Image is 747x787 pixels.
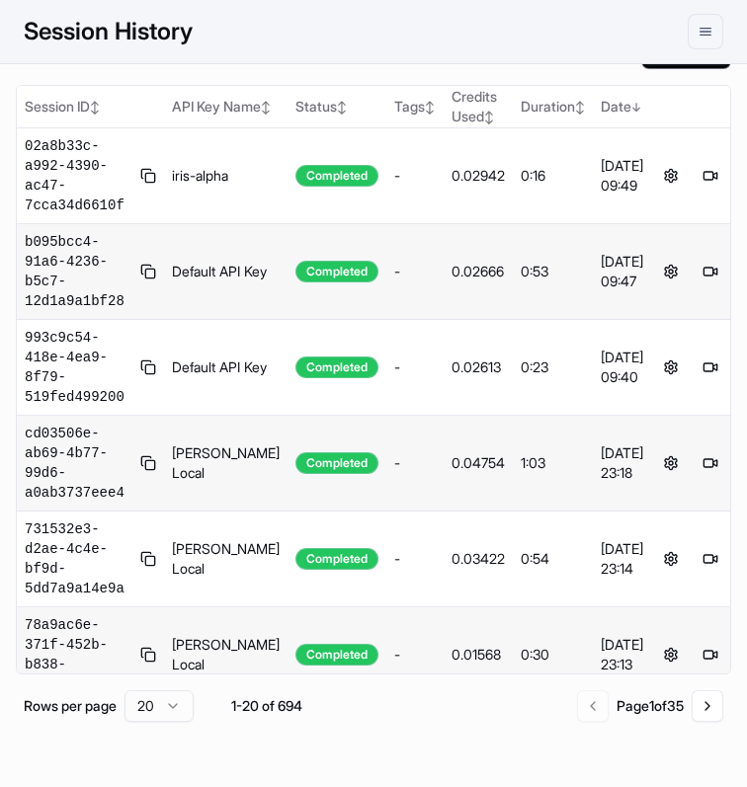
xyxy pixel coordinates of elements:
div: Duration [521,97,585,117]
div: - [394,262,435,281]
td: [PERSON_NAME] Local [164,512,288,607]
div: - [394,166,435,186]
button: menu [688,14,723,49]
td: iris-alpha [164,128,288,224]
div: Session ID [25,97,156,117]
div: 0.02942 [452,166,505,186]
span: b095bcc4-91a6-4236-b5c7-12d1a9a1bf28 [25,232,132,311]
td: [PERSON_NAME] Local [164,607,288,703]
td: Default API Key [164,320,288,416]
p: Rows per page [24,696,117,716]
div: 0.03422 [452,549,505,569]
div: Status [295,97,378,117]
div: Completed [295,165,378,187]
div: 0.04754 [452,453,505,473]
td: Default API Key [164,224,288,320]
div: 1-20 of 694 [217,696,316,716]
div: Credits Used [452,87,505,126]
div: Completed [295,452,378,474]
div: 0:30 [521,645,585,665]
div: Completed [295,261,378,282]
div: [DATE] 09:47 [601,252,643,291]
div: 1:03 [521,453,585,473]
div: 0:54 [521,549,585,569]
td: [PERSON_NAME] Local [164,416,288,512]
div: [DATE] 23:13 [601,635,643,674]
span: ↕ [90,100,100,115]
div: API Key Name [172,97,280,117]
div: 0.02613 [452,357,505,377]
span: ↕ [261,100,271,115]
div: Completed [295,356,378,378]
div: [DATE] 23:18 [601,443,643,483]
div: Date [601,97,643,117]
div: 0:16 [521,166,585,186]
div: - [394,453,435,473]
div: 0:23 [521,357,585,377]
span: ↕ [425,100,435,115]
span: ↕ [575,100,585,115]
span: 731532e3-d2ae-4c4e-bf9d-5dd7a9a14e9a [25,519,132,598]
div: - [394,549,435,569]
h1: Session History [24,14,193,49]
div: [DATE] 09:40 [601,348,643,387]
div: - [394,357,435,377]
div: Completed [295,644,378,666]
div: Page 1 of 35 [617,696,684,716]
span: 78a9ac6e-371f-452b-b838-3febba726a6e [25,615,132,694]
span: ↓ [631,100,641,115]
div: - [394,645,435,665]
span: ↕ [484,110,494,124]
span: 993c9c54-418e-4ea9-8f79-519fed499200 [25,328,132,407]
span: ↕ [337,100,347,115]
div: Completed [295,548,378,570]
div: [DATE] 09:49 [601,156,643,196]
div: 0.02666 [452,262,505,281]
div: 0:53 [521,262,585,281]
span: 02a8b33c-a992-4390-ac47-7cca34d6610f [25,136,132,215]
div: Tags [394,97,435,117]
span: cd03506e-ab69-4b77-99d6-a0ab3737eee4 [25,424,132,503]
div: 0.01568 [452,645,505,665]
div: [DATE] 23:14 [601,539,643,579]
